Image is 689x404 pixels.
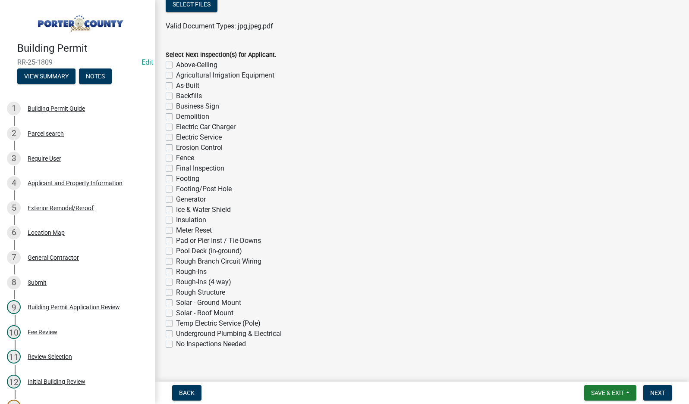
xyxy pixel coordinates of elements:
label: Business Sign [176,101,219,112]
button: View Summary [17,68,76,84]
wm-modal-confirm: Notes [79,73,112,80]
img: Porter County, Indiana [17,9,142,33]
label: As-Built [176,81,199,91]
label: Above-Ceiling [176,60,217,70]
span: Save & Exit [591,389,624,396]
label: Meter Reset [176,225,212,236]
label: Rough Branch Circuit Wiring [176,256,261,267]
div: 10 [7,325,21,339]
span: Valid Document Types: jpg,jpeg,pdf [166,22,273,30]
div: Building Permit Application Review [28,304,120,310]
label: Electric Car Charger [176,122,236,132]
label: Generator [176,194,206,205]
span: Back [179,389,195,396]
label: Demolition [176,112,209,122]
div: Require User [28,155,61,162]
div: 8 [7,276,21,289]
button: Next [643,385,672,401]
label: Footing [176,174,199,184]
div: Initial Building Review [28,379,85,385]
wm-modal-confirm: Summary [17,73,76,80]
label: Agricultural Irrigation Equipment [176,70,274,81]
label: Ice & Water Shield [176,205,231,215]
div: 1 [7,102,21,115]
button: Back [172,385,201,401]
label: Rough-Ins [176,267,207,277]
h4: Building Permit [17,42,148,55]
a: Edit [142,58,153,66]
div: Fee Review [28,329,57,335]
label: Rough-Ins (4 way) [176,277,231,287]
label: Pad or Pier Inst / Tie-Downs [176,236,261,246]
label: No Inspections Needed [176,339,246,349]
div: Applicant and Property Information [28,180,123,186]
div: 4 [7,176,21,190]
label: Footing/Post Hole [176,184,232,194]
div: 3 [7,152,21,165]
label: Rough Structure [176,287,225,298]
label: Pool Deck (in-ground) [176,246,242,256]
label: Fence [176,153,194,163]
label: Solar - Ground Mount [176,298,241,308]
button: Save & Exit [584,385,636,401]
label: Final Inspection [176,163,224,174]
label: Solar - Roof Mount [176,308,233,318]
span: Next [650,389,665,396]
div: Building Permit Guide [28,106,85,112]
label: Temp Electric Service (Pole) [176,318,261,329]
label: Erosion Control [176,143,223,153]
div: Exterior Remodel/Reroof [28,205,94,211]
label: Electric Service [176,132,222,143]
div: 6 [7,226,21,239]
div: 9 [7,300,21,314]
label: Underground Plumbing & Electrical [176,329,282,339]
div: Parcel search [28,131,64,137]
div: 11 [7,350,21,364]
div: General Contractor [28,255,79,261]
div: Review Selection [28,354,72,360]
div: 12 [7,375,21,388]
label: Select Next Inspection(s) for Applicant. [166,52,277,58]
div: Submit [28,280,47,286]
wm-modal-confirm: Edit Application Number [142,58,153,66]
div: 7 [7,251,21,264]
div: 2 [7,127,21,140]
label: Backfills [176,91,202,101]
span: RR-25-1809 [17,58,138,66]
div: Location Map [28,230,65,236]
div: 5 [7,201,21,215]
button: Notes [79,68,112,84]
label: Insulation [176,215,206,225]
